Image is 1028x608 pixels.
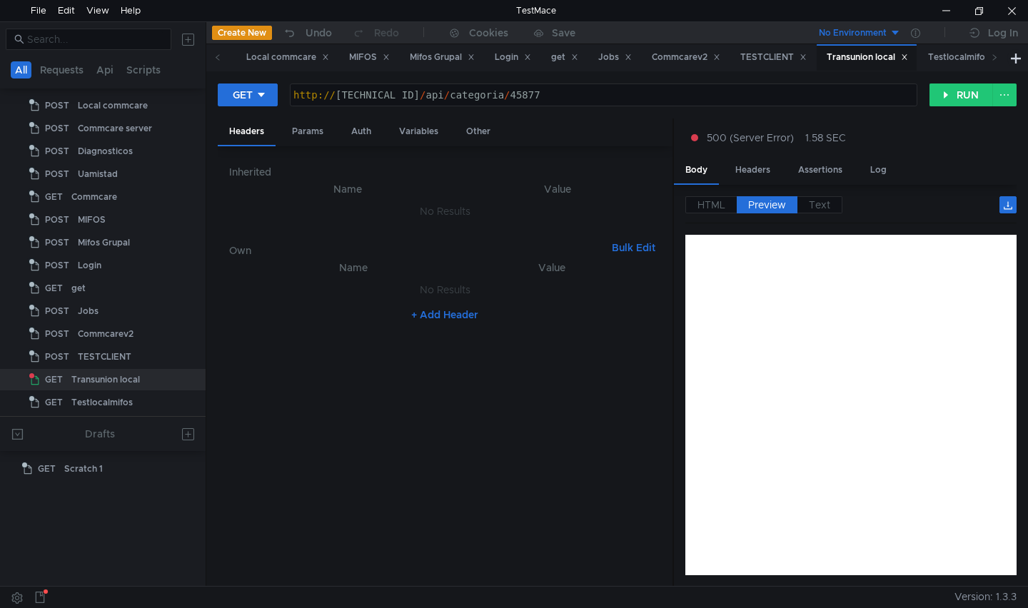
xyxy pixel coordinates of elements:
div: Jobs [78,300,99,322]
div: Jobs [598,50,632,65]
div: Body [674,157,719,185]
span: POST [45,300,69,322]
div: Mifos Grupal [78,232,130,253]
div: Diagnosticos [78,141,133,162]
div: Cookies [469,24,508,41]
span: POST [45,118,69,139]
div: Log In [988,24,1018,41]
button: Scripts [122,61,165,78]
span: POST [45,232,69,253]
button: Redo [342,22,409,44]
button: GET [218,83,278,106]
span: POST [45,323,69,345]
span: POST [45,95,69,116]
th: Name [252,259,455,276]
span: Version: 1.3.3 [954,587,1017,607]
div: get [71,278,86,299]
div: Mifos Grupal [410,50,475,65]
nz-embed-empty: No Results [420,205,470,218]
div: Uamistad [78,163,118,185]
h6: Own [229,242,606,259]
div: Local commcare [246,50,329,65]
nz-embed-empty: No Results [420,283,470,296]
div: Transunion local [71,369,140,390]
th: Value [454,259,650,276]
div: TESTCLIENT [740,50,807,65]
div: MIFOS [78,209,106,230]
div: Commcare [71,186,117,208]
span: Preview [748,198,786,211]
div: Assertions [787,157,854,183]
th: Name [241,181,455,198]
span: GET [45,369,63,390]
span: POST [45,209,69,230]
div: Other [455,118,502,145]
div: Testlocalmifos [928,50,1002,65]
div: No Environment [819,26,887,40]
span: 500 (Server Error) [707,130,794,146]
button: All [11,61,31,78]
div: Params [281,118,335,145]
span: HTML [697,198,725,211]
button: Bulk Edit [606,239,661,256]
span: POST [45,163,69,185]
div: get [551,50,578,65]
button: Create New [212,26,272,40]
div: Local commcare [78,95,148,116]
div: 1.58 SEC [805,131,846,144]
h6: Inherited [229,163,661,181]
button: No Environment [802,21,901,44]
div: Headers [218,118,276,146]
div: MIFOS [349,50,390,65]
div: Undo [306,24,332,41]
span: GET [38,458,56,480]
div: Auth [340,118,383,145]
span: GET [45,392,63,413]
span: Text [809,198,830,211]
div: Testlocalmifos [71,392,133,413]
div: Login [495,50,531,65]
div: Commcare server [78,118,152,139]
div: Commcarev2 [652,50,720,65]
span: GET [45,186,63,208]
div: Save [552,28,575,38]
span: POST [45,255,69,276]
input: Search... [27,31,163,47]
th: Value [455,181,661,198]
button: Undo [272,22,342,44]
button: Requests [36,61,88,78]
div: Transunion local [827,50,908,65]
div: Redo [374,24,399,41]
button: + Add Header [405,306,484,323]
button: RUN [929,83,993,106]
span: POST [45,346,69,368]
div: Headers [724,157,782,183]
div: Commcarev2 [78,323,133,345]
div: Login [78,255,101,276]
div: Drafts [85,425,115,442]
div: TESTCLIENT [78,346,131,368]
span: GET [45,278,63,299]
span: POST [45,141,69,162]
button: Api [92,61,118,78]
div: Scratch 1 [64,458,103,480]
div: Log [859,157,898,183]
div: GET [233,87,253,103]
div: Variables [388,118,450,145]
